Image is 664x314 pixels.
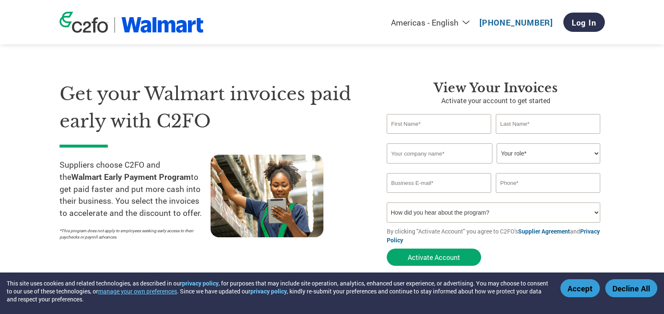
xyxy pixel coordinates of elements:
h3: View Your Invoices [387,80,605,96]
img: supply chain worker [211,155,323,237]
img: Walmart [121,17,204,33]
div: Inavlid Phone Number [496,194,601,199]
div: Invalid last name or last name is too long [496,135,601,140]
a: privacy policy [250,287,287,295]
p: By clicking "Activate Account" you agree to C2FO's and [387,227,605,244]
select: Title/Role [497,143,600,163]
p: Activate your account to get started [387,96,605,106]
p: *This program does not apply to employees seeking early access to their paychecks or payroll adva... [60,228,202,240]
a: [PHONE_NUMBER] [479,17,553,28]
button: Activate Account [387,249,481,266]
div: This site uses cookies and related technologies, as described in our , for purposes that may incl... [7,279,548,303]
a: Privacy Policy [387,227,600,244]
a: Supplier Agreement [518,227,570,235]
div: Invalid company name or company name is too long [387,164,601,170]
div: Invalid first name or first name is too long [387,135,492,140]
input: Invalid Email format [387,173,492,193]
p: Suppliers choose C2FO and the to get paid faster and put more cash into their business. You selec... [60,159,211,219]
strong: Walmart Early Payment Program [71,171,191,182]
button: Decline All [605,279,657,297]
input: Phone* [496,173,601,193]
input: First Name* [387,114,492,134]
img: c2fo logo [60,12,108,33]
button: manage your own preferences [98,287,177,295]
input: Last Name* [496,114,601,134]
a: privacy policy [182,279,219,287]
div: Inavlid Email Address [387,194,492,199]
h1: Get your Walmart invoices paid early with C2FO [60,80,362,135]
input: Your company name* [387,143,492,163]
a: Log In [563,13,605,32]
button: Accept [560,279,600,297]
